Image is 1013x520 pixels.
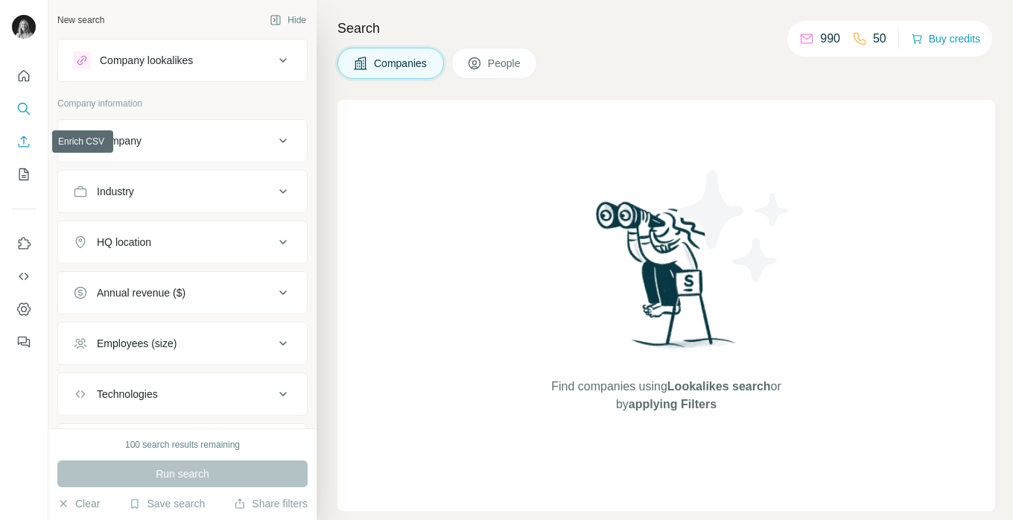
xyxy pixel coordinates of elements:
[337,18,995,39] h4: Search
[12,296,36,323] button: Dashboard
[629,398,717,410] span: applying Filters
[97,184,134,199] div: Industry
[12,161,36,188] button: My lists
[374,56,428,71] span: Companies
[58,376,307,412] button: Technologies
[58,275,307,311] button: Annual revenue ($)
[58,326,307,361] button: Employees (size)
[97,285,185,300] div: Annual revenue ($)
[12,329,36,355] button: Feedback
[58,123,307,159] button: Company
[259,9,317,31] button: Hide
[667,159,801,294] img: Surfe Illustration - Stars
[97,336,177,351] div: Employees (size)
[58,42,307,78] button: Company lookalikes
[12,95,36,122] button: Search
[12,15,36,39] img: Avatar
[820,30,840,48] p: 990
[667,380,771,393] span: Lookalikes search
[12,230,36,257] button: Use Surfe on LinkedIn
[12,63,36,89] button: Quick start
[58,224,307,260] button: HQ location
[911,28,980,49] button: Buy credits
[57,97,308,110] p: Company information
[100,53,193,68] div: Company lookalikes
[547,378,785,413] span: Find companies using or by
[58,427,307,463] button: Keywords
[125,438,240,451] div: 100 search results remaining
[58,174,307,209] button: Industry
[57,13,104,27] div: New search
[488,56,522,71] span: People
[12,263,36,290] button: Use Surfe API
[234,496,308,511] button: Share filters
[12,128,36,155] button: Enrich CSV
[57,496,100,511] button: Clear
[97,387,158,402] div: Technologies
[97,235,151,250] div: HQ location
[129,496,205,511] button: Save search
[589,197,744,364] img: Surfe Illustration - Woman searching with binoculars
[97,133,142,148] div: Company
[873,30,886,48] p: 50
